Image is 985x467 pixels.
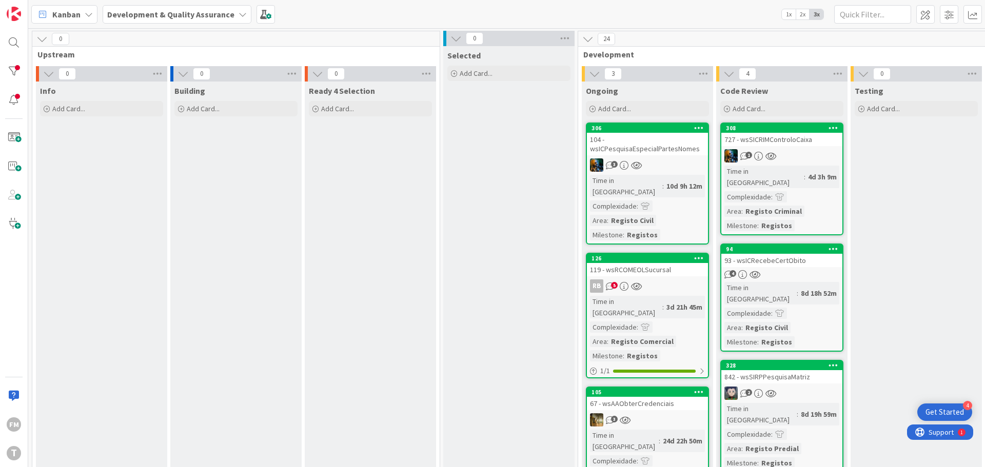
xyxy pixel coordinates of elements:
div: Complexidade [590,455,637,466]
span: : [662,301,664,313]
a: 306104 - wsICPesquisaEspecialPartesNomesJCTime in [GEOGRAPHIC_DATA]:10d 9h 12mComplexidade:Area:R... [586,123,709,245]
div: 306104 - wsICPesquisaEspecialPartesNomes [587,124,708,155]
div: 306 [587,124,708,133]
span: : [757,220,759,231]
div: 119 - wsRCOMEOLSucursal [587,263,708,276]
span: : [623,229,624,240]
div: Complexidade [590,321,637,333]
div: Registo Criminal [743,206,804,217]
span: : [797,409,798,420]
span: 24 [598,33,615,45]
span: : [797,288,798,299]
span: Info [40,86,56,96]
span: Ongoing [586,86,618,96]
div: Area [724,443,741,454]
div: Area [724,322,741,333]
span: 0 [466,32,483,45]
div: 306 [592,125,708,132]
div: 842 - wsSIRPPesquisaMatriz [721,370,842,383]
a: 126119 - wsRCOMEOLSucursalRBTime in [GEOGRAPHIC_DATA]:3d 21h 45mComplexidade:Area:Registo Comerci... [586,253,709,378]
div: Time in [GEOGRAPHIC_DATA] [724,282,797,304]
div: Time in [GEOGRAPHIC_DATA] [724,166,804,188]
div: Milestone [590,350,623,361]
div: Registos [759,220,795,231]
span: Add Card... [460,69,493,78]
span: : [637,455,638,466]
div: 94 [726,246,842,253]
div: 328 [726,362,842,369]
div: 3d 21h 45m [664,301,705,313]
div: Time in [GEOGRAPHIC_DATA] [590,175,662,197]
span: : [741,322,743,333]
div: 10567 - wsAAObterCredenciais [587,388,708,410]
span: : [662,180,664,192]
div: Registos [759,336,795,348]
span: 3 [611,161,618,168]
div: 8d 18h 52m [798,288,839,299]
div: Time in [GEOGRAPHIC_DATA] [590,296,662,318]
div: T [7,446,21,460]
div: 727 - wsSICRIMControloCaixa [721,133,842,146]
div: Registo Civil [608,215,656,226]
span: : [771,308,773,319]
div: 94 [721,245,842,254]
img: JC [590,413,603,427]
span: Add Card... [187,104,220,113]
span: 5 [611,282,618,289]
span: 2 [745,389,752,396]
span: Code Review [720,86,768,96]
div: 8d 19h 59m [798,409,839,420]
div: 93 - wsICRecebeCertObito [721,254,842,267]
span: : [804,171,805,182]
a: 9493 - wsICRecebeCertObitoTime in [GEOGRAPHIC_DATA]:8d 18h 52mComplexidade:Area:Registo CivilMile... [720,243,843,352]
div: Registo Predial [743,443,801,454]
span: : [771,429,773,440]
span: Ready 4 Selection [309,86,375,96]
span: Add Card... [733,104,765,113]
div: Get Started [925,407,964,417]
div: Registo Comercial [608,336,676,347]
span: 3 [611,416,618,422]
span: : [659,435,660,446]
div: 126119 - wsRCOMEOLSucursal [587,254,708,276]
span: 1 [745,152,752,158]
div: Open Get Started checklist, remaining modules: 4 [917,403,972,421]
span: 2x [796,9,810,19]
span: Kanban [52,8,81,21]
div: Registos [624,229,660,240]
span: Building [174,86,205,96]
span: Selected [447,50,481,60]
div: RB [590,279,603,293]
span: : [741,443,743,454]
div: Time in [GEOGRAPHIC_DATA] [590,430,659,452]
div: Complexidade [724,429,771,440]
span: 4 [739,68,756,80]
div: Complexidade [590,200,637,212]
span: : [757,336,759,348]
span: Upstream [37,49,427,59]
span: 4 [730,270,736,277]
span: 0 [327,68,345,80]
input: Quick Filter... [834,5,911,24]
div: LS [721,387,842,400]
div: 308 [726,125,842,132]
span: 3 [604,68,622,80]
div: Registo Civil [743,322,791,333]
div: FM [7,417,21,432]
div: 67 - wsAAObterCredenciais [587,397,708,410]
div: Area [590,215,607,226]
span: Support [22,2,47,14]
div: 308 [721,124,842,133]
span: 0 [193,68,210,80]
span: 0 [52,33,69,45]
span: 0 [873,68,891,80]
div: 126 [587,254,708,263]
span: Add Card... [598,104,631,113]
img: JC [590,158,603,172]
a: 308727 - wsSICRIMControloCaixaJCTime in [GEOGRAPHIC_DATA]:4d 3h 9mComplexidade:Area:Registo Crimi... [720,123,843,235]
span: 3x [810,9,823,19]
div: 104 - wsICPesquisaEspecialPartesNomes [587,133,708,155]
span: Testing [855,86,883,96]
div: Complexidade [724,308,771,319]
div: 1/1 [587,364,708,377]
